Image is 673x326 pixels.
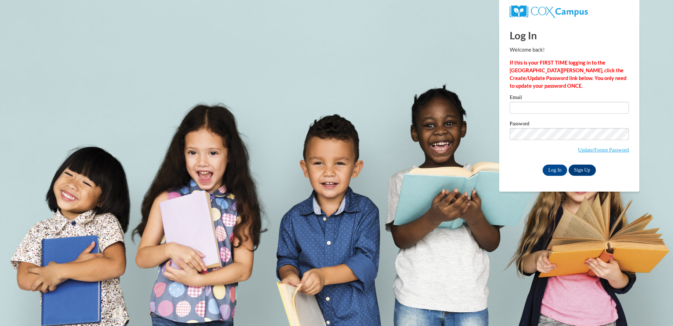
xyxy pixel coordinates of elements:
label: Password [510,121,629,128]
p: Welcome back! [510,46,629,54]
label: Email [510,95,629,102]
input: Log In [543,165,567,176]
a: COX Campus [510,8,588,14]
h1: Log In [510,28,629,42]
a: Update/Forgot Password [578,147,629,153]
a: Sign Up [569,165,596,176]
strong: If this is your FIRST TIME logging in to the [GEOGRAPHIC_DATA][PERSON_NAME], click the Create/Upd... [510,60,626,89]
img: COX Campus [510,5,588,18]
